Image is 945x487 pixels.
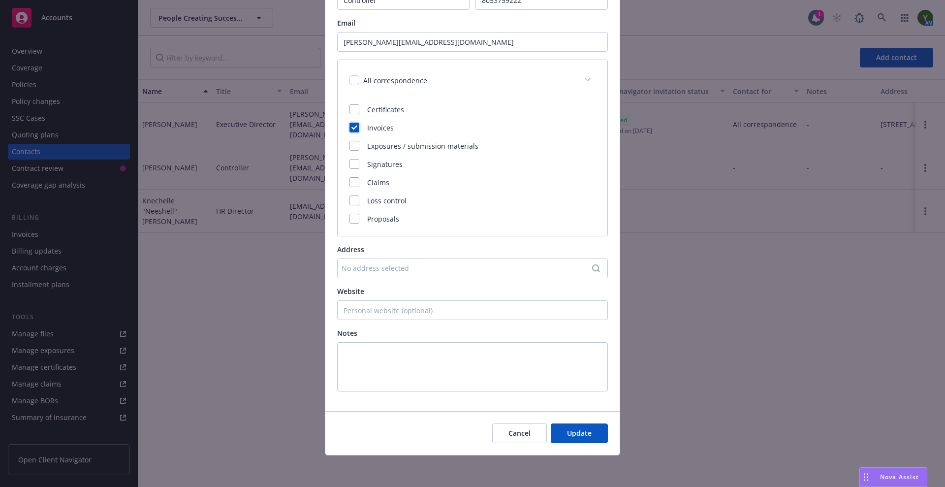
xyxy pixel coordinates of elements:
button: Cancel [492,423,547,443]
div: Certificates [349,104,596,115]
span: Cancel [508,428,531,438]
button: Update [551,423,608,443]
svg: Search [592,264,600,272]
div: All correspondence [338,60,607,100]
span: Notes [337,328,357,338]
span: All correspondence [363,76,427,85]
div: Claims [349,177,596,188]
div: Loss control [349,195,596,206]
span: Email [337,18,355,28]
div: Drag to move [860,468,872,487]
div: Invoices [349,123,596,133]
span: Address [337,245,364,254]
span: Update [567,428,592,438]
div: Exposures / submission materials [349,141,596,151]
div: No address selected [342,263,594,273]
div: Signatures [349,159,596,169]
input: example@email.com [337,32,608,52]
span: Website [337,287,364,296]
span: Nova Assist [880,473,919,481]
button: No address selected [337,259,608,278]
input: Personal website (optional) [337,300,608,320]
div: Proposals [349,214,596,224]
button: Nova Assist [859,467,927,487]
